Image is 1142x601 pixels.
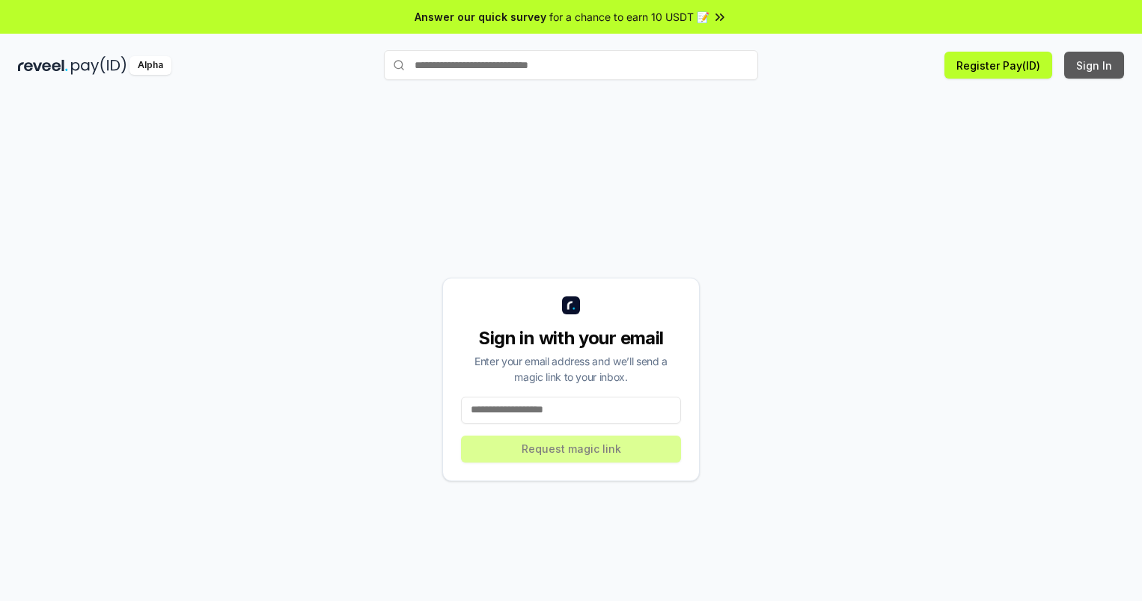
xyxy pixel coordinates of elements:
[461,326,681,350] div: Sign in with your email
[944,52,1052,79] button: Register Pay(ID)
[1064,52,1124,79] button: Sign In
[71,56,126,75] img: pay_id
[549,9,709,25] span: for a chance to earn 10 USDT 📝
[461,353,681,385] div: Enter your email address and we’ll send a magic link to your inbox.
[129,56,171,75] div: Alpha
[415,9,546,25] span: Answer our quick survey
[562,296,580,314] img: logo_small
[18,56,68,75] img: reveel_dark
